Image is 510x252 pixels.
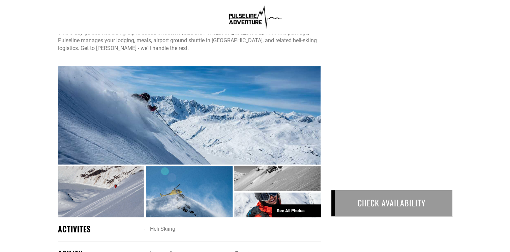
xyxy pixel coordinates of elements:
span: → [313,208,318,213]
img: 1638909355.png [226,3,284,30]
p: This 5-day guided heli-skiing trip is based in historic [GEOGRAPHIC_DATA], [US_STATE]. With this ... [58,29,321,52]
div: See All Photos [272,204,321,218]
div: ACTIVITES [58,224,139,234]
span: Heli Skiing [150,226,175,232]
